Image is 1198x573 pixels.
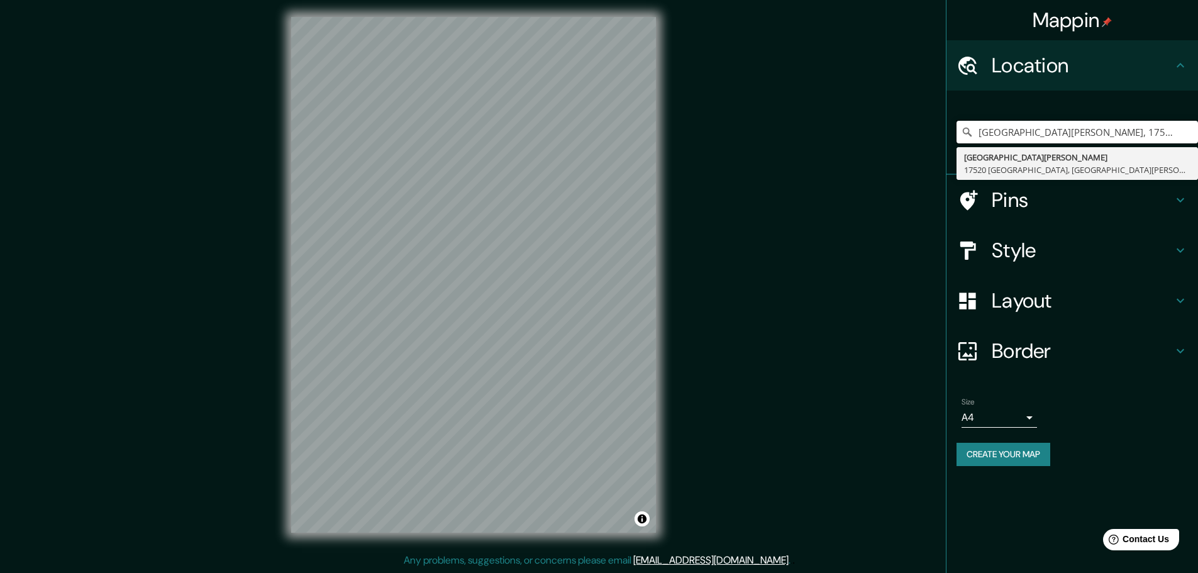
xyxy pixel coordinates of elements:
[792,553,795,568] div: .
[992,53,1173,78] h4: Location
[1102,17,1112,27] img: pin-icon.png
[946,275,1198,326] div: Layout
[946,225,1198,275] div: Style
[964,164,1190,176] div: 17520 [GEOGRAPHIC_DATA], [GEOGRAPHIC_DATA][PERSON_NAME], [GEOGRAPHIC_DATA]
[957,121,1198,143] input: Pick your city or area
[992,238,1173,263] h4: Style
[946,326,1198,376] div: Border
[1086,524,1184,559] iframe: Help widget launcher
[962,408,1037,428] div: A4
[635,511,650,526] button: Toggle attribution
[962,397,975,408] label: Size
[790,553,792,568] div: .
[404,553,790,568] p: Any problems, suggestions, or concerns please email .
[946,175,1198,225] div: Pins
[992,187,1173,213] h4: Pins
[992,338,1173,364] h4: Border
[1033,8,1112,33] h4: Mappin
[291,17,656,533] canvas: Map
[992,288,1173,313] h4: Layout
[957,443,1050,466] button: Create your map
[946,40,1198,91] div: Location
[964,151,1190,164] div: [GEOGRAPHIC_DATA][PERSON_NAME]
[633,554,789,567] a: [EMAIL_ADDRESS][DOMAIN_NAME]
